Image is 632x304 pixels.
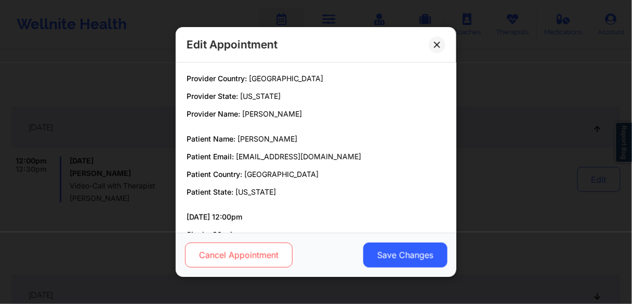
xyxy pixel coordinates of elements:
span: [EMAIL_ADDRESS][DOMAIN_NAME] [236,152,361,161]
h2: Edit Appointment [187,37,278,52]
p: Provider Country: [187,73,445,84]
span: [PERSON_NAME] [238,134,297,143]
p: Patient Country: [187,169,445,180]
p: Patient Email: [187,151,445,162]
p: Provider State: [187,91,445,102]
p: Patient Name: [187,134,445,144]
span: [GEOGRAPHIC_DATA] [249,74,323,83]
p: Provider Name: [187,109,445,119]
p: Single, 30 mins [187,230,445,240]
span: [US_STATE] [240,92,281,100]
span: [PERSON_NAME] [242,109,302,118]
button: Save Changes [363,243,447,268]
p: [DATE] 12:00pm [187,212,445,222]
button: Cancel Appointment [185,243,293,268]
span: [GEOGRAPHIC_DATA] [244,170,319,179]
p: Patient State: [187,187,445,197]
span: [US_STATE] [235,187,276,196]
